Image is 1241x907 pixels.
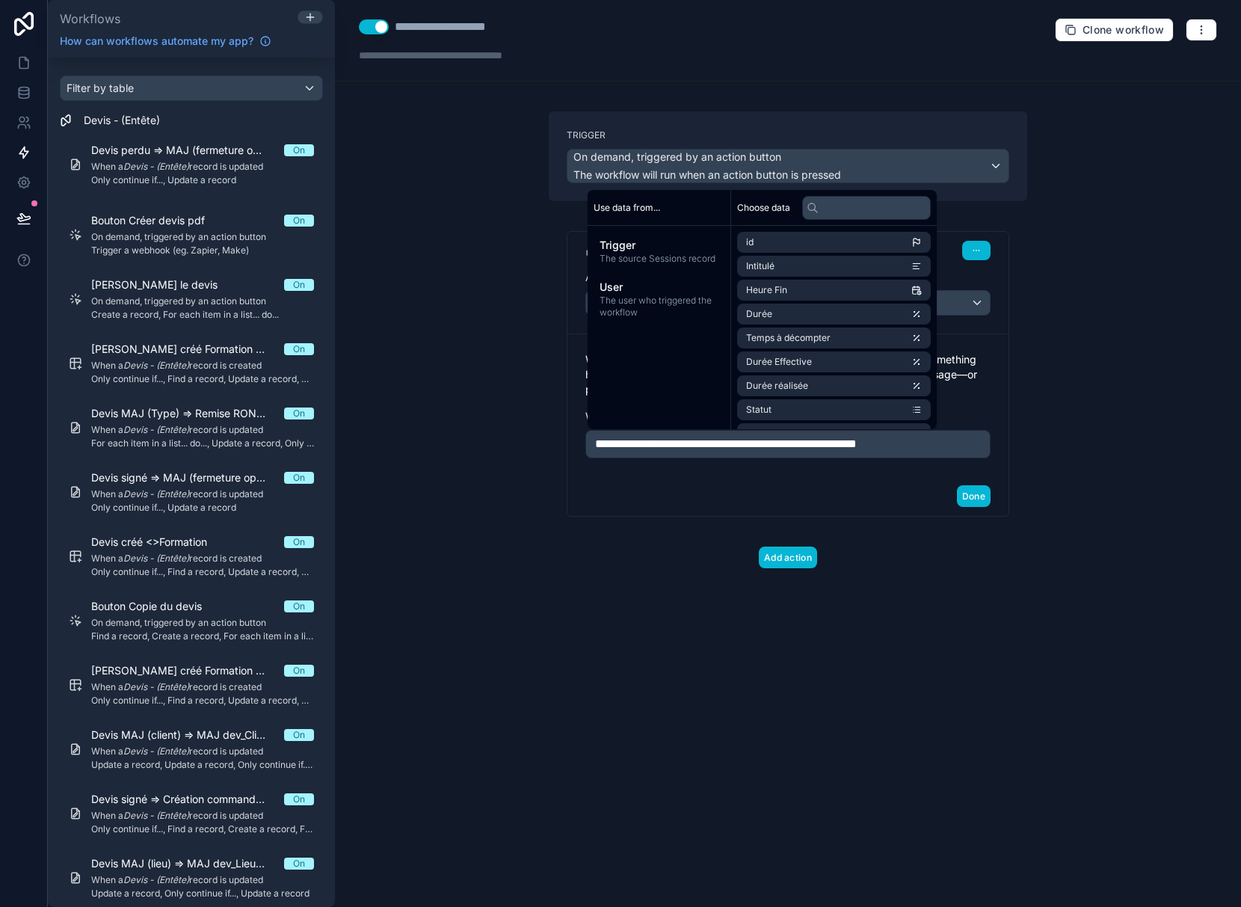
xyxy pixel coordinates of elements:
span: For each item in a list... do..., Update a record, Only continue if..., Update a record [91,437,314,449]
span: [PERSON_NAME] le devis [91,277,235,292]
span: Only continue if..., Update a record [91,502,314,514]
div: On [293,858,305,870]
span: Choose data [737,202,790,214]
span: The source Sessions record [600,253,718,265]
span: Use data from... [594,202,660,214]
button: Done [957,485,991,507]
label: Webhook url [585,409,991,424]
div: On [293,793,305,805]
span: Update a record, Update a record, Only continue if..., Update a record [91,759,314,771]
span: The user who triggered the workflow [600,295,718,319]
span: When a record is updated [91,161,314,173]
button: On demand, triggered by an action buttonThe workflow will run when an action button is pressed [567,149,1009,183]
span: When a record is updated [91,745,314,757]
span: When a record is created [91,553,314,565]
span: When a record is updated [91,874,314,886]
span: User [600,280,718,295]
span: Bouton Créer devis pdf [91,213,223,228]
p: Webhooks are used to trigger an automation in another system when something happens. will be incl... [585,352,991,397]
em: Devis - (Entête) [123,553,189,564]
em: Devis - (Entête) [123,360,189,371]
span: Devis signé => MAJ (fermeture opp) => modifier statut opp [91,470,284,485]
label: Trigger [567,129,1009,141]
div: scrollable content [588,226,730,330]
a: Devis signé => Création commande + affaireOnWhen aDevis - (Entête)record is updatedOnly continue ... [60,783,323,844]
span: Devis MAJ (Type) => Remise RONAX [91,406,284,421]
span: When a record is updated [91,424,314,436]
span: Create a record, For each item in a list... do... [91,309,314,321]
span: Devis perdu => MAJ (fermeture opp) => modifier statut oppp [91,143,284,158]
span: Only continue if..., Find a record, Update a record, Update a record [91,566,314,578]
span: Devis MAJ (client) => MAJ dev_ClientUUID [91,728,284,742]
span: Devis MAJ (lieu) => MAJ dev_LieuUUID [91,856,284,871]
div: On [293,665,305,677]
em: Devis - (Entête) [123,161,189,172]
a: Devis perdu => MAJ (fermeture opp) => modifier statut opppOnWhen aDevis - (Entête)record is updat... [60,134,323,195]
div: On [293,600,305,612]
span: Only continue if..., Find a record, Create a record, For each item in a list... do..., Update a r... [91,823,314,835]
em: Devis - (Entête) [123,745,189,757]
div: On [293,215,305,227]
div: On [293,536,305,548]
span: When a record is updated [91,488,314,500]
a: Devis MAJ (Type) => Remise RONAXOnWhen aDevis - (Entête)record is updatedFor each item in a list.... [60,397,323,458]
span: Filter by table [67,82,134,94]
a: Bouton Créer devis pdfOnOn demand, triggered by an action buttonTrigger a webhook (eg. Zapier, Make) [60,204,323,265]
span: Bouton Copie du devis [91,599,220,614]
button: Filter by table [60,76,323,101]
span: Devis signé => Création commande + affaire [91,792,284,807]
span: Update a record, Only continue if..., Update a record [91,888,314,900]
span: When a record is created [91,681,314,693]
span: [PERSON_NAME] créé Formation inter et affaire renseignée [91,342,284,357]
div: On [293,343,305,355]
span: Workflows [60,11,120,26]
a: [PERSON_NAME] le devisOnOn demand, triggered by an action buttonCreate a record, For each item in... [60,268,323,330]
span: Clone workflow [1083,23,1164,37]
span: When a record is created [91,360,314,372]
em: Devis - (Entête) [123,424,189,435]
a: How can workflows automate my app? [54,34,277,49]
a: Devis signé => MAJ (fermeture opp) => modifier statut oppOnWhen aDevis - (Entête)record is update... [60,461,323,523]
span: On demand, triggered by an action button [91,231,314,243]
span: How can workflows automate my app? [60,34,253,49]
a: Devis créé <>FormationOnWhen aDevis - (Entête)record is createdOnly continue if..., Find a record... [60,526,323,587]
span: Trigger [600,238,718,253]
span: On demand, triggered by an action button [91,617,314,629]
div: On [293,472,305,484]
span: Devis créé <>Formation [91,535,225,550]
span: [PERSON_NAME] créé Formation intra ou inter sans affaire [91,663,284,678]
em: Devis - (Entête) [123,810,189,821]
div: On [293,279,305,291]
div: scrollable content [48,58,335,907]
a: [PERSON_NAME] créé Formation inter et affaire renseignéeOnWhen aDevis - (Entête)record is created... [60,333,323,394]
em: Devis - (Entête) [123,681,189,692]
a: [PERSON_NAME] créé Formation intra ou inter sans affaireOnWhen aDevis - (Entête)record is created... [60,654,323,716]
span: Only continue if..., Find a record, Update a record, Update a record, Only continue if..., Update... [91,373,314,385]
button: Clone workflow [1055,18,1174,42]
a: Bouton Copie du devisOnOn demand, triggered by an action buttonFind a record, Create a record, Fo... [60,590,323,651]
button: Add action [759,547,817,568]
span: Only continue if..., Update a record [91,174,314,186]
button: Trigger a webhook (eg. Zapier, Make) [585,290,991,316]
span: On demand, triggered by an action button [573,150,781,165]
span: When a record is updated [91,810,314,822]
span: The workflow will run when an action button is pressed [573,168,841,181]
span: Trigger a webhook (eg. Zapier, Make) [91,245,314,256]
label: Action [585,272,991,284]
span: Only continue if..., Find a record, Update a record, Update a record, Only continue if..., Update... [91,695,314,707]
em: Devis - (Entête) [123,488,189,499]
span: Find a record, Create a record, For each item in a list... do..., Update a record [91,630,314,642]
span: On demand, triggered by an action button [91,295,314,307]
div: On [293,408,305,419]
em: Devis - (Entête) [123,874,189,885]
div: On [293,144,305,156]
a: Devis MAJ (client) => MAJ dev_ClientUUIDOnWhen aDevis - (Entête)record is updatedUpdate a record,... [60,719,323,780]
div: On [293,729,305,741]
span: Devis - (Entête) [84,113,160,128]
